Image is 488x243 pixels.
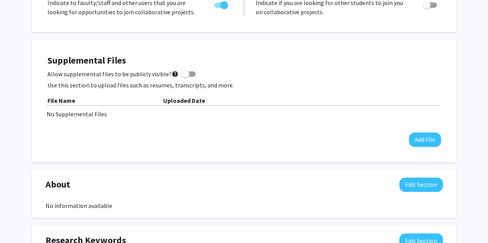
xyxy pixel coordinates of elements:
b: File Name [47,97,75,104]
div: No Supplemental Files [47,109,442,119]
span: About [46,178,70,191]
div: No information available [46,201,443,210]
button: Add File [409,132,441,147]
span: Allow supplemental files to be publicly visible? [47,69,179,79]
h4: Supplemental Files [47,55,441,66]
p: Use this section to upload files such as resumes, transcripts, and more. [47,80,441,90]
button: Edit About [399,178,443,192]
mat-icon: help [172,69,179,79]
b: Uploaded Date [163,97,205,104]
iframe: Chat [6,208,33,237]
